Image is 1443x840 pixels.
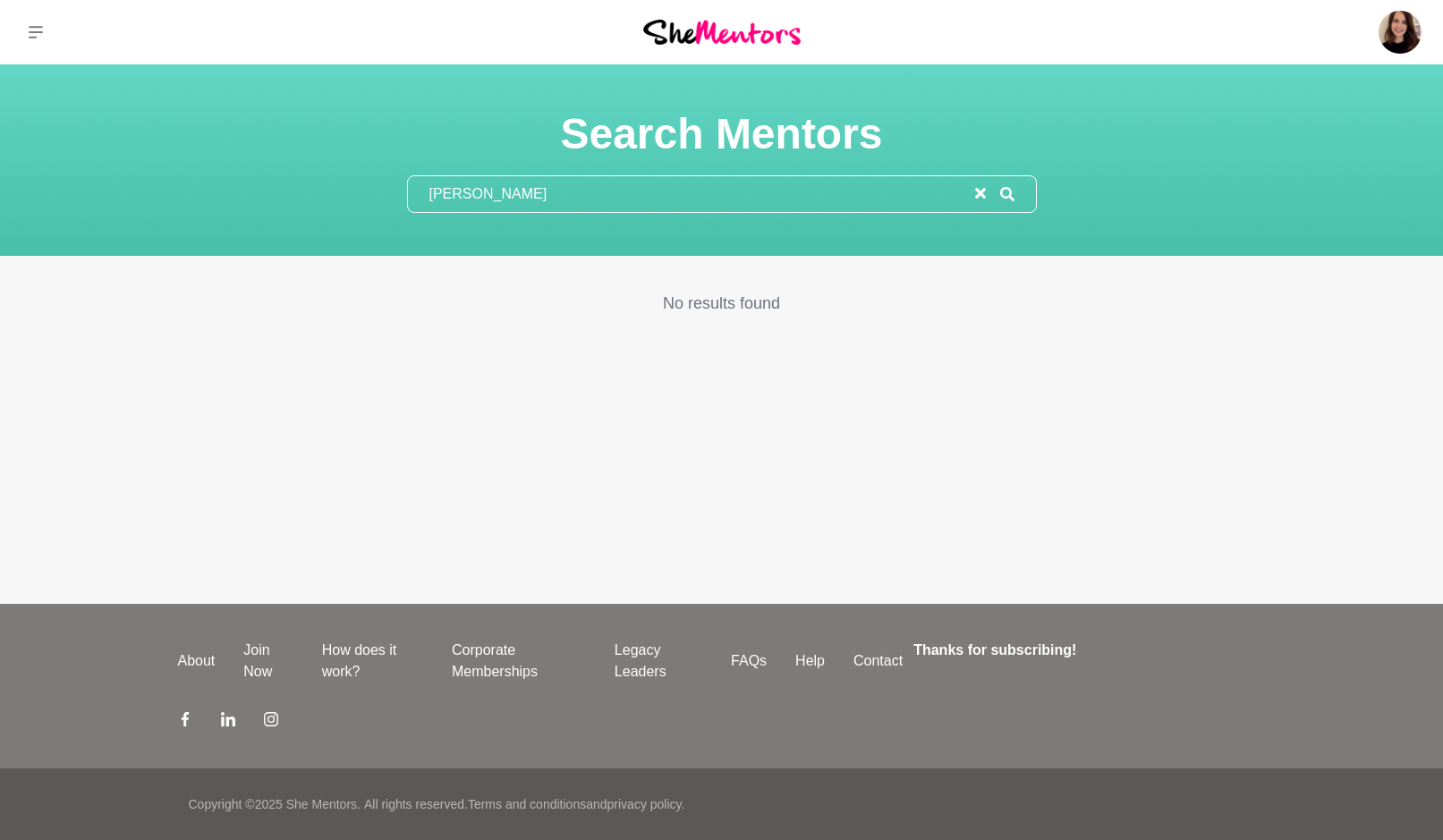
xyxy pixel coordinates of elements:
p: Copyright © 2025 She Mentors . [189,795,361,814]
div: No results found [35,292,1409,316]
a: How does it work? [308,640,437,683]
a: Contact [839,650,917,672]
a: Instagram [264,711,278,733]
a: Facebook [178,711,192,733]
h1: Search Mentors [407,107,1037,161]
a: Legacy Leaders [600,640,717,683]
a: Terms and conditions [468,797,586,811]
a: Help [781,650,839,672]
p: All rights reserved. and . [364,795,684,814]
a: Join Now [229,640,307,683]
a: FAQs [717,650,781,672]
a: privacy policy [607,797,682,811]
h4: Thanks for subscribing! [913,640,1254,661]
a: Corporate Memberships [437,640,600,683]
img: She Mentors Logo [643,20,801,44]
img: Ali Adey [1379,11,1422,54]
a: LinkedIn [221,711,235,733]
a: About [164,650,230,672]
input: Search mentors [408,176,975,212]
